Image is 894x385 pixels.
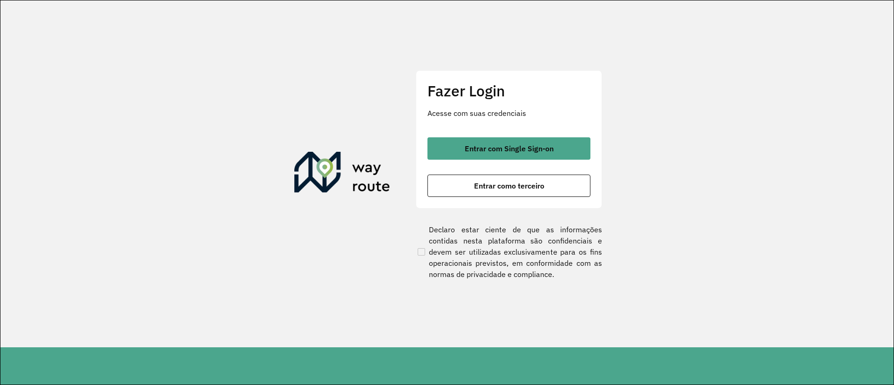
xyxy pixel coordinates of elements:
button: button [427,137,590,160]
p: Acesse com suas credenciais [427,108,590,119]
img: Roteirizador AmbevTech [294,152,390,196]
h2: Fazer Login [427,82,590,100]
label: Declaro estar ciente de que as informações contidas nesta plataforma são confidenciais e devem se... [416,224,602,280]
span: Entrar como terceiro [474,182,544,189]
span: Entrar com Single Sign-on [465,145,554,152]
button: button [427,175,590,197]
